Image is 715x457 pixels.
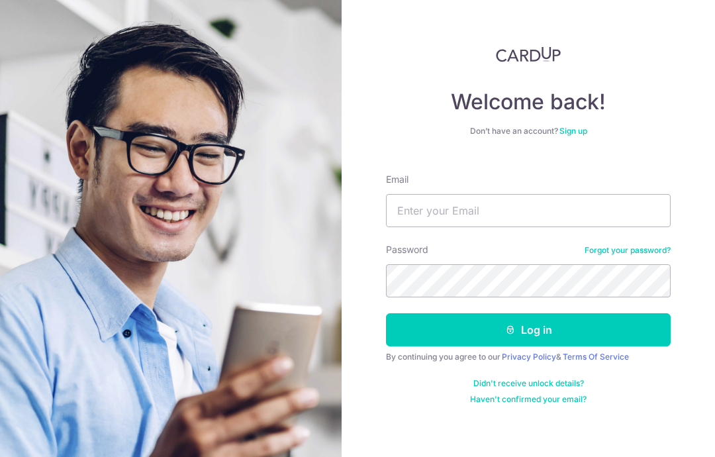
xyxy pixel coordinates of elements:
div: By continuing you agree to our & [386,352,671,362]
img: CardUp Logo [496,46,561,62]
label: Email [386,173,408,186]
button: Log in [386,313,671,346]
a: Haven't confirmed your email? [470,394,587,405]
a: Forgot your password? [585,245,671,256]
h4: Welcome back! [386,89,671,115]
div: Don’t have an account? [386,126,671,136]
a: Didn't receive unlock details? [473,378,584,389]
label: Password [386,243,428,256]
a: Privacy Policy [502,352,556,362]
a: Sign up [559,126,587,136]
input: Enter your Email [386,194,671,227]
a: Terms Of Service [563,352,629,362]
